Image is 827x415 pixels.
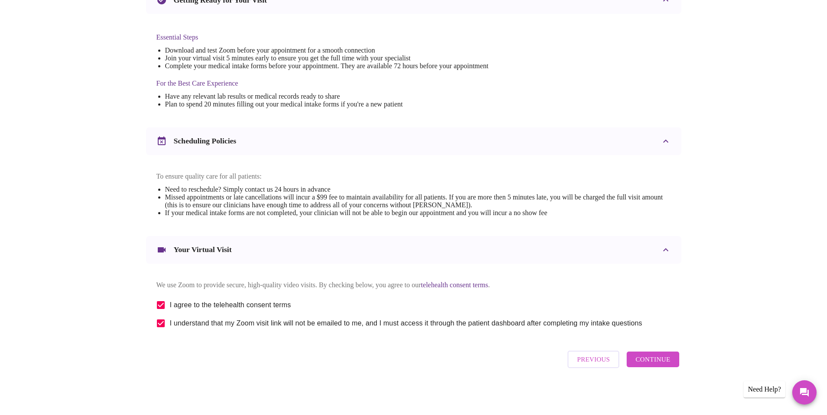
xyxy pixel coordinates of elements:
span: I agree to the telehealth consent terms [170,300,291,310]
div: Need Help? [744,381,785,398]
li: Join your virtual visit 5 minutes early to ensure you get the full time with your specialist [165,54,488,62]
h3: Scheduling Policies [174,136,236,146]
li: If your medical intake forms are not completed, your clinician will not be able to begin our appo... [165,209,671,217]
li: Download and test Zoom before your appointment for a smooth connection [165,46,488,54]
li: Have any relevant lab results or medical records ready to share [165,93,488,100]
h3: Your Virtual Visit [174,245,232,254]
button: Messages [792,380,817,405]
h4: Essential Steps [156,33,488,41]
li: Plan to spend 20 minutes filling out your medical intake forms if you're a new patient [165,100,488,108]
button: Previous [568,351,619,368]
h4: For the Best Care Experience [156,80,488,87]
span: I understand that my Zoom visit link will not be emailed to me, and I must access it through the ... [170,318,642,329]
span: Previous [577,354,610,365]
li: Complete your medical intake forms before your appointment. They are available 72 hours before yo... [165,62,488,70]
p: To ensure quality care for all patients: [156,173,671,180]
li: Missed appointments or late cancellations will incur a $99 fee to maintain availability for all p... [165,193,671,209]
p: We use Zoom to provide secure, high-quality video visits. By checking below, you agree to our . [156,281,671,289]
button: Continue [627,352,679,367]
div: Your Virtual Visit [146,236,681,264]
a: telehealth consent terms [421,281,488,289]
li: Need to reschedule? Simply contact us 24 hours in advance [165,186,671,193]
span: Continue [635,354,670,365]
div: Scheduling Policies [146,127,681,155]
